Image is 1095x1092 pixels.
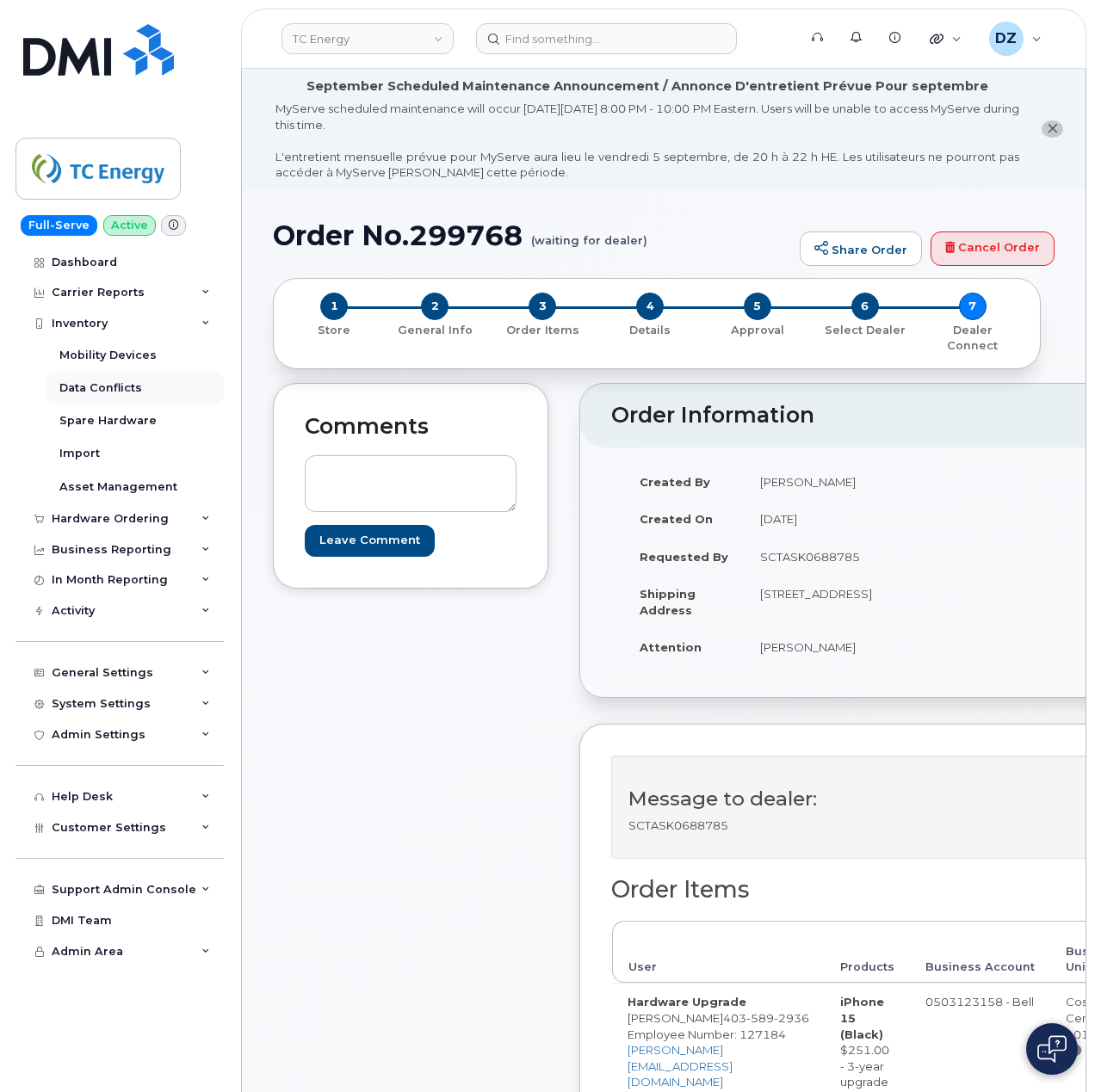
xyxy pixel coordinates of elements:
span: 2 [421,293,449,320]
a: 3 Order Items [489,320,597,338]
span: Employee Number: 127184 [628,1027,786,1041]
td: [DATE] [745,500,917,538]
p: Details [603,323,697,338]
span: 589 [746,1011,774,1025]
span: 1 [320,293,348,320]
a: [PERSON_NAME][EMAIL_ADDRESS][DOMAIN_NAME] [628,1043,733,1089]
h1: Order No.299768 [273,220,791,250]
span: 3 [529,293,556,320]
a: Share Order [800,231,922,266]
a: Cancel Order [931,231,1055,266]
div: September Scheduled Maintenance Announcement / Annonce D'entretient Prévue Pour septembre [306,77,988,96]
td: [PERSON_NAME] [745,628,917,666]
img: Open chat [1037,1035,1067,1063]
div: MyServe scheduled maintenance will occur [DATE][DATE] 8:00 PM - 10:00 PM Eastern. Users will be u... [275,101,1019,181]
h2: Comments [305,415,517,439]
p: Store [294,323,374,338]
td: [PERSON_NAME] [745,463,917,501]
a: 5 Approval [703,320,811,338]
strong: Created By [640,475,710,489]
p: Approval [710,323,804,338]
a: 2 General Info [381,320,489,338]
strong: Attention [640,640,702,654]
span: 403 [723,1011,809,1025]
strong: iPhone 15 (Black) [840,995,884,1040]
span: 4 [636,293,664,320]
p: Select Dealer [818,323,912,338]
strong: Created On [640,512,713,526]
th: Business Account [910,921,1050,984]
p: Order Items [496,323,590,338]
strong: Requested By [640,550,728,564]
button: close notification [1042,120,1063,139]
strong: Shipping Address [640,587,696,617]
a: 6 Select Dealer [811,320,919,338]
span: 6 [851,293,879,320]
small: (waiting for dealer) [531,220,647,247]
span: 5 [744,293,771,320]
p: General Info [388,323,482,338]
td: [STREET_ADDRESS] [745,575,917,628]
th: Products [825,921,910,984]
input: Leave Comment [305,525,435,557]
a: 4 Details [597,320,704,338]
th: User [612,921,825,984]
td: SCTASK0688785 [745,538,917,576]
strong: Hardware Upgrade [628,995,746,1009]
a: 1 Store [288,320,381,338]
span: 2936 [774,1011,809,1025]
